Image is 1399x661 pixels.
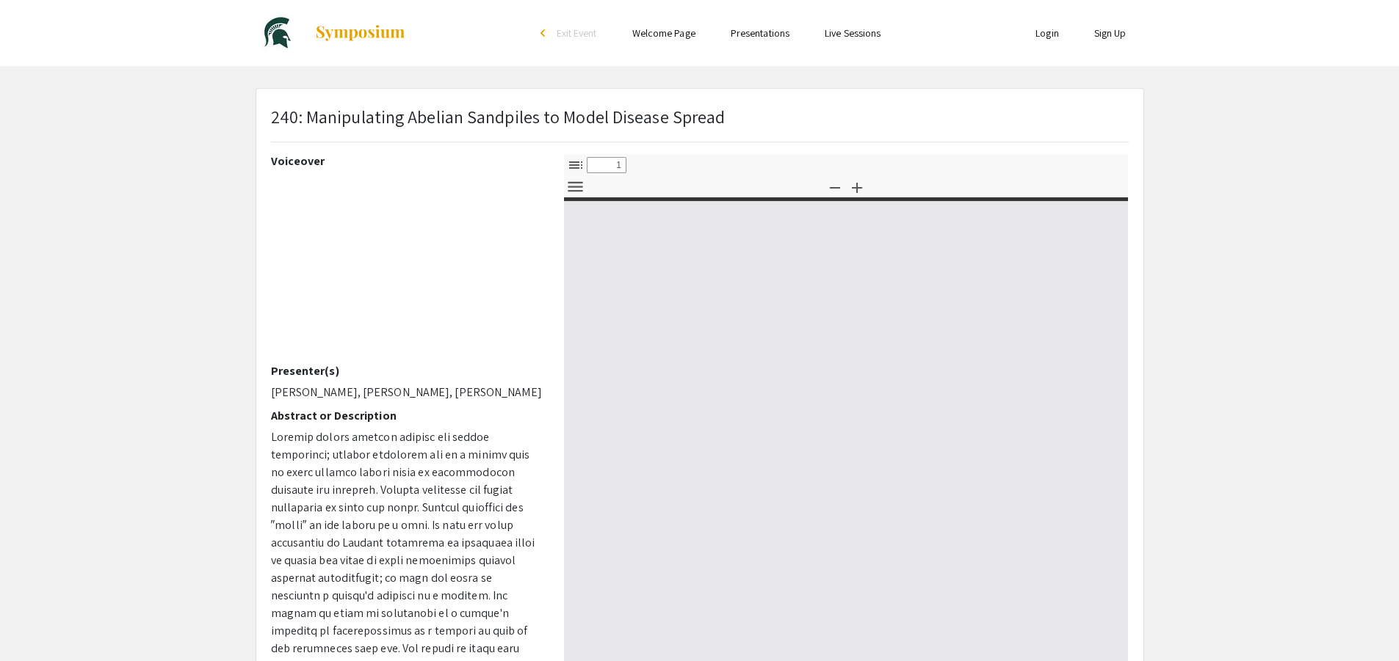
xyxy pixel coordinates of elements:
a: Live Sessions [825,26,881,40]
button: Zoom Out [823,176,847,197]
a: Presentations [731,26,789,40]
img: Michigan State University Undergraduate Research and Arts Forum [256,15,300,51]
iframe: YouTube video player [271,174,542,364]
div: arrow_back_ios [541,29,549,37]
h2: Abstract or Description [271,409,542,423]
p: 240: Manipulating Abelian Sandpiles to Model Disease Spread [271,103,726,130]
input: Page [587,157,626,173]
a: Sign Up [1094,26,1127,40]
a: Login [1035,26,1059,40]
h2: Presenter(s) [271,364,542,378]
a: Michigan State University Undergraduate Research and Arts Forum [256,15,406,51]
button: Toggle Sidebar [563,154,588,175]
button: Tools [563,176,588,197]
span: Exit Event [557,26,597,40]
p: [PERSON_NAME], [PERSON_NAME], [PERSON_NAME] [271,384,542,401]
img: Symposium by ForagerOne [314,24,406,42]
a: Welcome Page [632,26,695,40]
button: Zoom In [845,176,870,197]
iframe: Chat [1337,595,1388,650]
h2: Voiceover [271,154,542,168]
